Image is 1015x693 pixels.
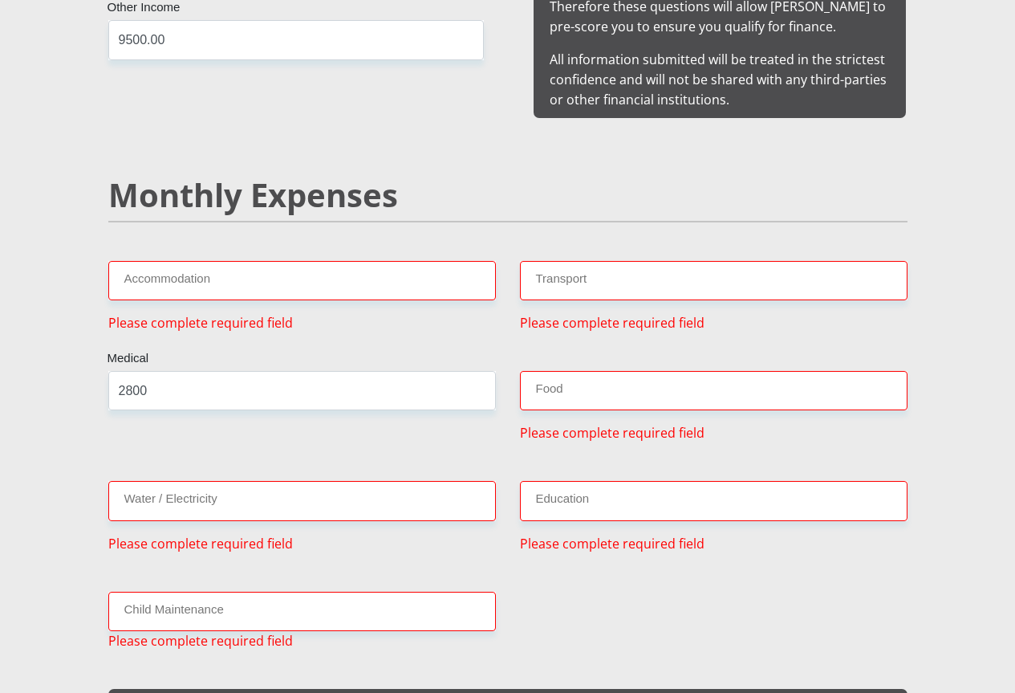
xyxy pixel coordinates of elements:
[520,371,907,410] input: Expenses - Food
[520,313,704,332] span: Please complete required field
[520,423,704,442] span: Please complete required field
[520,261,907,300] input: Expenses - Transport
[520,481,907,520] input: Expenses - Education
[108,371,496,410] input: Expenses - Medical
[108,592,496,631] input: Expenses - Child Maintenance
[108,261,496,300] input: Expenses - Accommodation
[108,20,484,59] input: Other Income
[108,481,496,520] input: Expenses - Water/Electricity
[108,631,293,650] span: Please complete required field
[108,176,907,214] h2: Monthly Expenses
[520,534,704,553] span: Please complete required field
[108,534,293,553] span: Please complete required field
[108,313,293,332] span: Please complete required field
